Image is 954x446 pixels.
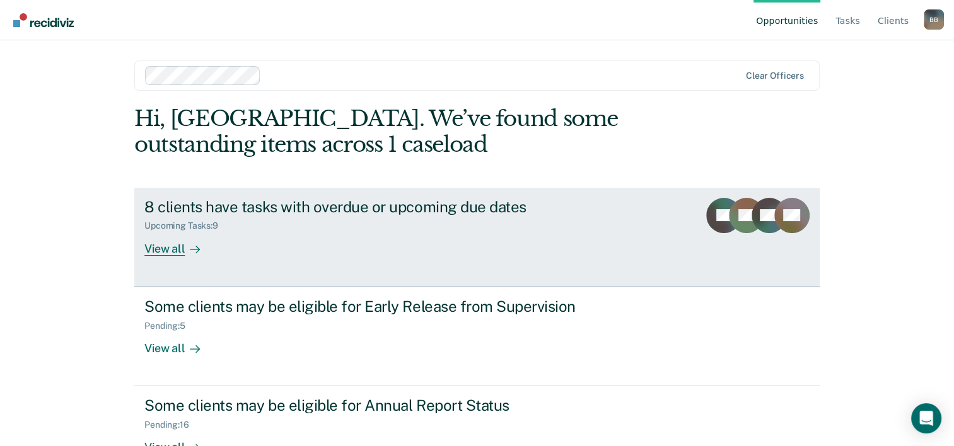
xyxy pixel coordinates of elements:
[134,106,682,157] div: Hi, [GEOGRAPHIC_DATA]. We’ve found some outstanding items across 1 caseload
[134,188,820,287] a: 8 clients have tasks with overdue or upcoming due datesUpcoming Tasks:9View all
[13,13,74,27] img: Recidiviz
[144,331,215,355] div: View all
[144,220,228,231] div: Upcoming Tasks : 9
[924,9,944,30] div: B B
[144,420,199,430] div: Pending : 16
[144,297,587,316] div: Some clients may be eligible for Early Release from Supervision
[911,403,941,433] div: Open Intercom Messenger
[144,198,587,216] div: 8 clients have tasks with overdue or upcoming due dates
[144,231,215,256] div: View all
[746,71,804,81] div: Clear officers
[144,396,587,415] div: Some clients may be eligible for Annual Report Status
[134,287,820,386] a: Some clients may be eligible for Early Release from SupervisionPending:5View all
[144,321,195,331] div: Pending : 5
[924,9,944,30] button: Profile dropdown button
